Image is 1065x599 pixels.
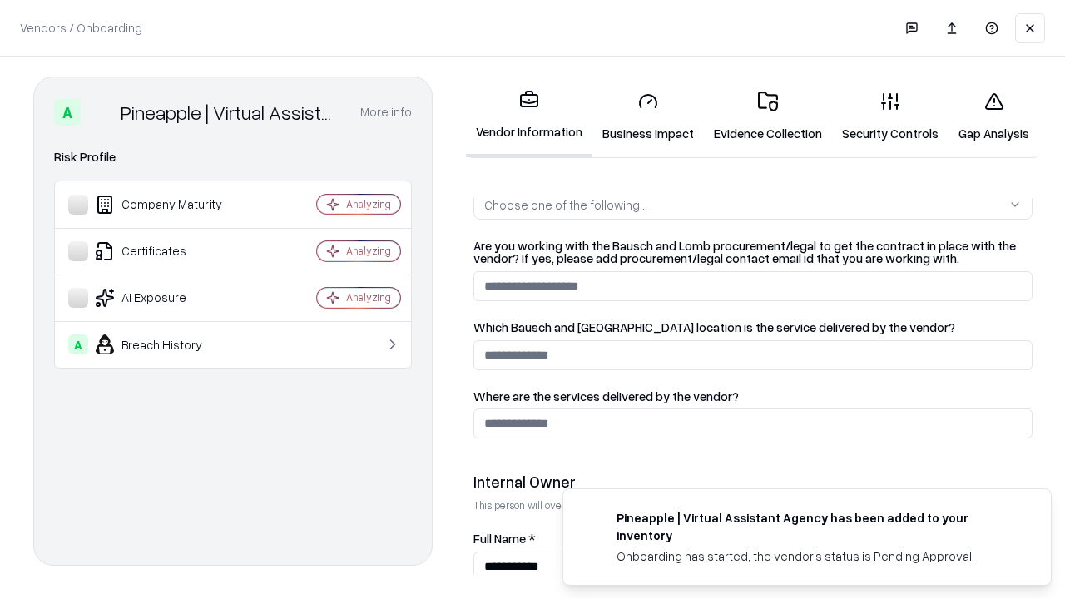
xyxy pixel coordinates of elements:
div: Choose one of the following... [484,196,647,214]
div: Internal Owner [473,472,1033,492]
button: Choose one of the following... [473,190,1033,220]
label: Are you working with the Bausch and Lomb procurement/legal to get the contract in place with the ... [473,240,1033,265]
a: Gap Analysis [949,78,1039,156]
a: Vendor Information [466,77,592,157]
div: Analyzing [346,244,391,258]
div: Certificates [68,241,267,261]
button: More info [360,97,412,127]
div: Company Maturity [68,195,267,215]
p: Vendors / Onboarding [20,19,142,37]
img: Pineapple | Virtual Assistant Agency [87,99,114,126]
div: AI Exposure [68,288,267,308]
div: A [68,334,88,354]
a: Business Impact [592,78,704,156]
img: trypineapple.com [583,509,603,529]
a: Security Controls [832,78,949,156]
div: Breach History [68,334,267,354]
p: This person will oversee the vendor relationship and coordinate any required assessments or appro... [473,498,1033,512]
label: Full Name * [473,532,1033,545]
div: Risk Profile [54,147,412,167]
label: Which Bausch and [GEOGRAPHIC_DATA] location is the service delivered by the vendor? [473,321,1033,334]
div: Analyzing [346,197,391,211]
a: Evidence Collection [704,78,832,156]
div: Pineapple | Virtual Assistant Agency [121,99,340,126]
div: A [54,99,81,126]
div: Pineapple | Virtual Assistant Agency has been added to your inventory [617,509,1011,544]
div: Analyzing [346,290,391,304]
label: Where are the services delivered by the vendor? [473,390,1033,403]
div: Onboarding has started, the vendor's status is Pending Approval. [617,547,1011,565]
